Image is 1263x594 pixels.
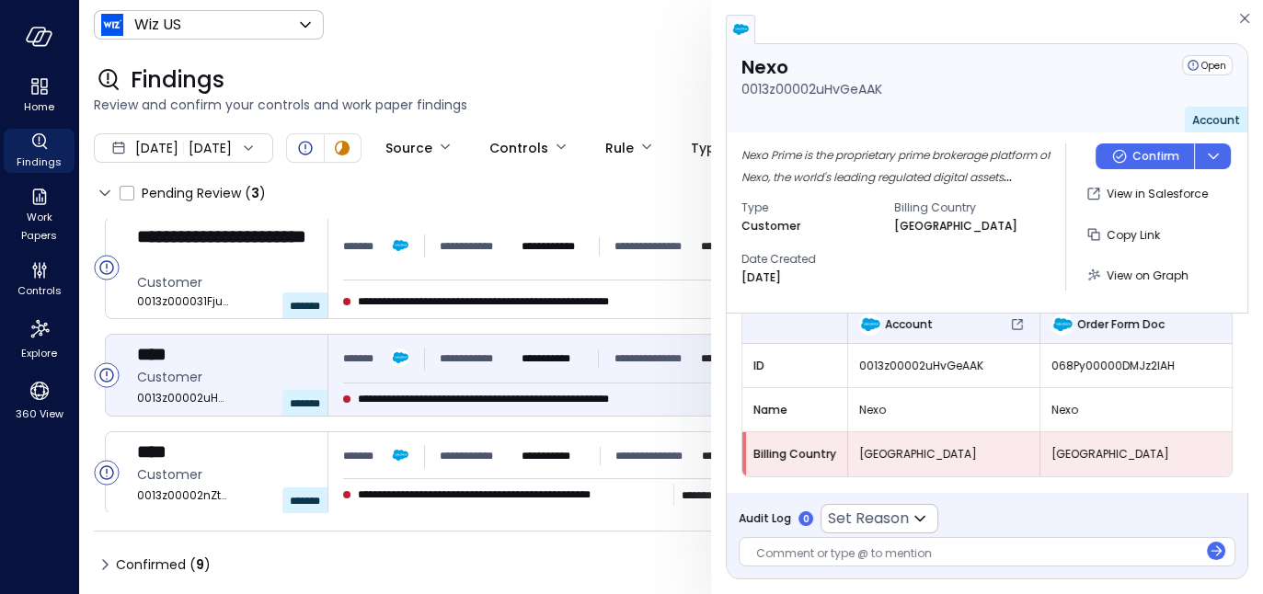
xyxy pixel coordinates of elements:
span: [GEOGRAPHIC_DATA] [1051,445,1221,463]
span: Confirmed [116,550,211,579]
div: 360 View [4,375,75,425]
span: Findings [131,65,224,95]
div: Types [691,132,731,164]
div: Home [4,74,75,118]
button: Confirm [1096,143,1194,169]
p: View in Salesforce [1107,185,1208,203]
span: [GEOGRAPHIC_DATA] [859,445,1028,463]
span: Customer [137,272,313,292]
button: dropdown-icon-button [1194,143,1231,169]
div: Source [385,132,432,164]
span: 0013z00002uHvGeAAK [859,357,1028,375]
span: 3 [251,184,259,202]
span: 0013z00002nZtbUAAS [137,486,229,505]
span: 0013z000031FjumAAC [137,292,229,311]
div: Open [94,460,120,485]
span: 9 [196,555,204,574]
p: Customer [741,217,800,235]
div: Open [94,255,120,280]
span: Copy Link [1107,227,1160,243]
p: [GEOGRAPHIC_DATA] [894,217,1017,235]
p: 0 [803,512,809,526]
span: 360 View [16,405,63,423]
div: Work Papers [4,184,75,246]
span: Name [753,401,836,419]
span: 068Py00000DMJz2IAH [1051,357,1221,375]
div: Controls [489,132,548,164]
span: Audit Log [739,509,791,528]
span: Findings [17,153,62,171]
span: Type [741,199,879,217]
span: View on Graph [1107,268,1188,283]
span: Pending Review [142,178,266,208]
button: View on Graph [1081,259,1196,291]
span: Explore [21,344,57,362]
span: Order Form Doc [1077,315,1165,334]
p: Confirm [1132,147,1179,166]
span: [DATE] [135,138,178,158]
span: 0013z00002uHvGeAAK [137,389,229,407]
img: Icon [101,14,123,36]
span: Home [24,97,54,116]
div: Explore [4,313,75,364]
p: Nexo [741,55,882,79]
div: ( ) [189,554,211,575]
img: Account [859,314,881,336]
span: Customer [137,464,313,485]
span: Nexo [1051,401,1221,419]
div: In Progress [331,137,353,159]
span: ID [753,357,836,375]
p: [DATE] [741,268,781,287]
div: Findings [4,129,75,173]
div: Nexo Prime is the proprietary prime brokerage platform of Nexo, the world's leading regulated dig... [741,143,1051,188]
p: Wiz US [134,14,181,36]
span: Work Papers [11,208,67,245]
img: salesforce [731,20,750,39]
div: ( ) [245,183,266,203]
div: Button group with a nested menu [1096,143,1231,169]
div: Open [94,362,120,388]
span: Review and confirm your controls and work paper findings [94,95,1248,115]
div: Rule [605,132,634,164]
span: Billing Country [894,199,1032,217]
span: Nexo Prime is the proprietary prime brokerage platform of Nexo, the world's leading regulated dig... [741,147,1051,317]
span: Date Created [741,250,879,268]
img: Order Form Doc [1051,314,1074,336]
button: Copy Link [1081,219,1167,250]
span: Account [1192,112,1240,128]
span: Customer [137,367,313,387]
p: Set Reason [828,508,909,530]
div: Controls [4,257,75,302]
p: 0013z00002uHvGeAAK [741,79,882,99]
span: Billing Country [753,445,836,463]
span: Nexo [859,401,1028,419]
span: Controls [17,281,62,300]
div: Open [294,137,316,159]
button: View in Salesforce [1081,178,1215,210]
div: Open [1182,55,1233,75]
span: Account [885,315,933,334]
